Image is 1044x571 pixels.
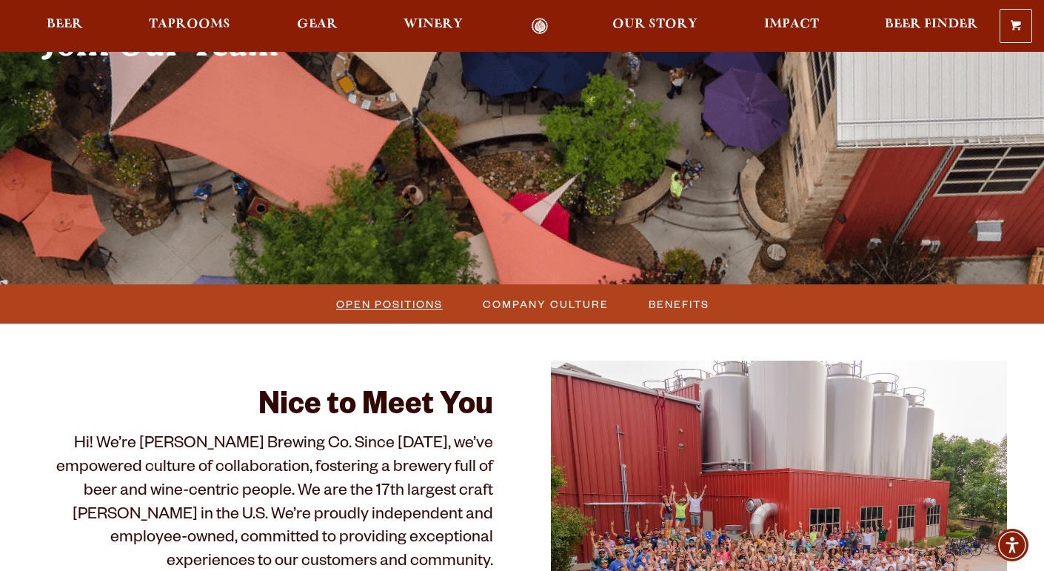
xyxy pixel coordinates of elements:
[474,293,616,315] a: Company Culture
[37,18,93,35] a: Beer
[404,19,463,30] span: Winery
[37,390,493,426] h2: Nice to Meet You
[47,19,83,30] span: Beer
[649,293,709,315] span: Benefits
[287,18,347,35] a: Gear
[41,26,503,63] h2: Join Our Team
[149,19,230,30] span: Taprooms
[875,18,988,35] a: Beer Finder
[640,293,717,315] a: Benefits
[754,18,829,35] a: Impact
[764,19,819,30] span: Impact
[483,293,609,315] span: Company Culture
[297,19,338,30] span: Gear
[139,18,240,35] a: Taprooms
[327,293,450,315] a: Open Positions
[603,18,707,35] a: Our Story
[512,18,568,35] a: Odell Home
[612,19,697,30] span: Our Story
[336,293,443,315] span: Open Positions
[885,19,978,30] span: Beer Finder
[996,529,1028,561] div: Accessibility Menu
[394,18,472,35] a: Winery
